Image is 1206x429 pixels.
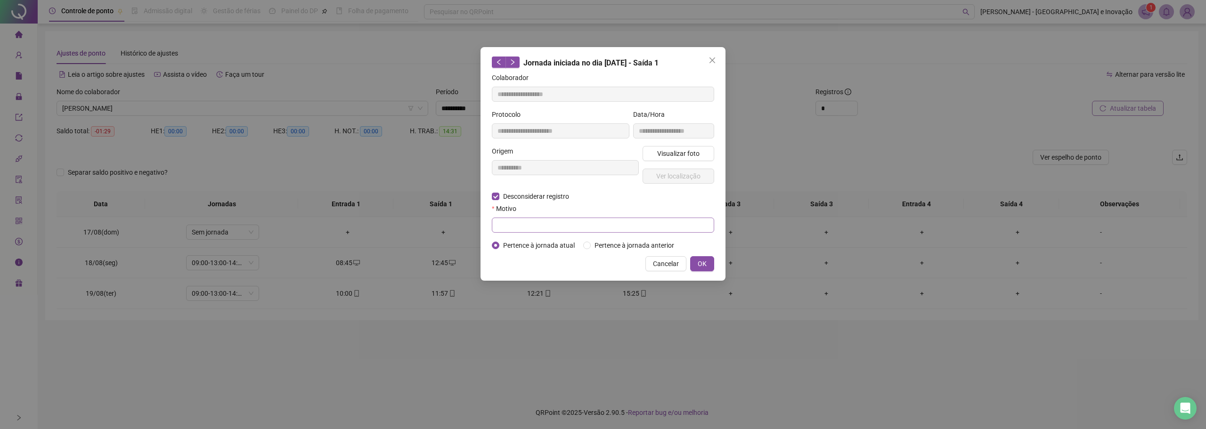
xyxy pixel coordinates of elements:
[509,59,516,65] span: right
[492,57,714,69] div: Jornada iniciada no dia [DATE] - Saída 1
[709,57,716,64] span: close
[496,59,502,65] span: left
[499,240,579,251] span: Pertence à jornada atual
[657,148,700,159] span: Visualizar foto
[690,256,714,271] button: OK
[653,259,679,269] span: Cancelar
[1174,397,1197,420] div: Open Intercom Messenger
[499,191,573,202] span: Desconsiderar registro
[643,146,714,161] button: Visualizar foto
[492,57,506,68] button: left
[492,146,519,156] label: Origem
[633,109,671,120] label: Data/Hora
[705,53,720,68] button: Close
[505,57,520,68] button: right
[645,256,686,271] button: Cancelar
[492,109,527,120] label: Protocolo
[591,240,678,251] span: Pertence à jornada anterior
[643,169,714,184] button: Ver localização
[492,203,522,214] label: Motivo
[698,259,707,269] span: OK
[492,73,535,83] label: Colaborador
